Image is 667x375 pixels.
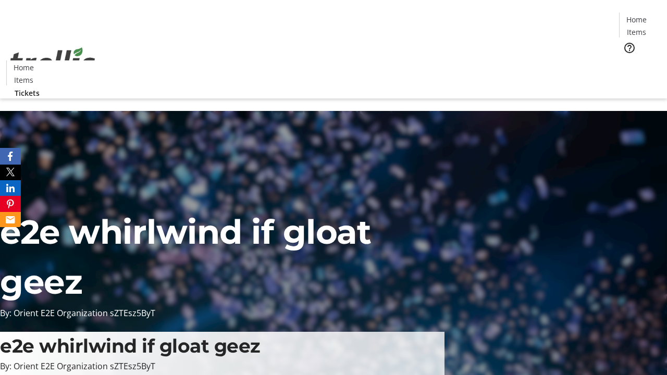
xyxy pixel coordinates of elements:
[6,36,99,88] img: Orient E2E Organization sZTEsz5ByT's Logo
[14,74,33,85] span: Items
[626,14,647,25] span: Home
[7,62,40,73] a: Home
[6,87,48,98] a: Tickets
[619,60,661,71] a: Tickets
[620,14,653,25] a: Home
[627,60,652,71] span: Tickets
[15,87,40,98] span: Tickets
[14,62,34,73] span: Home
[619,37,640,58] button: Help
[7,74,40,85] a: Items
[620,27,653,37] a: Items
[627,27,646,37] span: Items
